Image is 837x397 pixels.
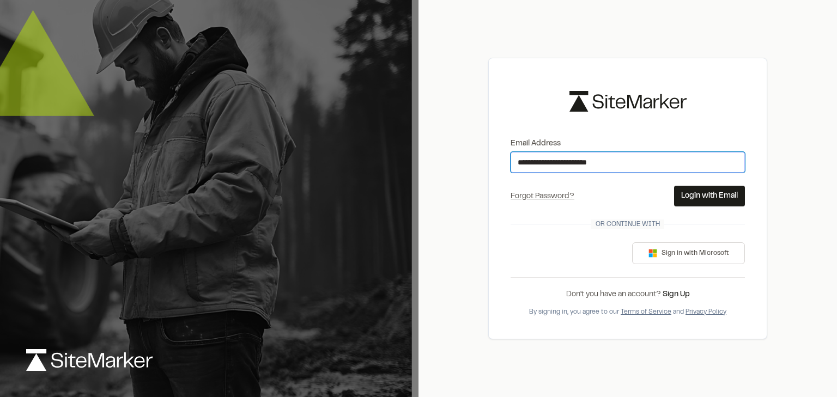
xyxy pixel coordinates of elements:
[674,186,745,206] button: Login with Email
[686,307,726,317] button: Privacy Policy
[511,193,574,200] a: Forgot Password?
[511,289,745,301] div: Don’t you have an account?
[26,349,153,371] img: logo-white-rebrand.svg
[632,242,745,264] button: Sign in with Microsoft
[621,307,671,317] button: Terms of Service
[591,219,664,229] span: Or continue with
[663,291,690,298] a: Sign Up
[511,138,745,150] label: Email Address
[511,307,745,317] div: By signing in, you agree to our and
[569,91,687,111] img: logo-black-rebrand.svg
[505,241,616,265] iframe: Sign in with Google Button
